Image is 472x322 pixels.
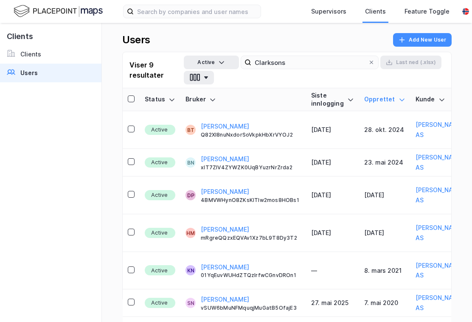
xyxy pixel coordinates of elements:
td: [DATE] [306,111,359,149]
div: Siste innlogging [311,92,354,107]
td: 23. mai 2024 [359,149,410,176]
div: KN [187,265,194,275]
div: BN [187,157,194,168]
img: logo.f888ab2527a4732fd821a326f86c7f29.svg [14,4,103,19]
button: [PERSON_NAME] [201,224,249,235]
div: Kontrollprogram for chat [430,281,472,322]
button: Active [184,56,239,69]
div: Opprettet [364,95,405,104]
td: — [306,252,359,290]
td: 27. mai 2025 [306,289,359,317]
div: Bruker [185,95,301,104]
div: vSUW6bMuNFMquqjMuGatB5OfajE3 [201,305,301,311]
td: [DATE] [306,176,359,214]
button: [PERSON_NAME] [201,262,249,272]
td: 7. mai 2020 [359,289,410,317]
div: Users [20,68,38,78]
div: Clients [20,49,41,59]
button: [PERSON_NAME] [201,121,249,132]
div: 01YqEuvWUHdZTQzIrfwCGnvDROn1 [201,272,301,279]
td: [DATE] [306,149,359,176]
div: Feature Toggle [405,6,450,17]
div: SN [187,298,194,308]
div: Clients [365,6,386,17]
button: [PERSON_NAME] [201,294,249,305]
div: HM [186,228,195,238]
div: Status [145,95,175,104]
iframe: Chat Widget [430,281,472,322]
td: 28. okt. 2024 [359,111,410,149]
button: Add New User [393,33,452,47]
button: [PERSON_NAME] [201,154,249,164]
td: 8. mars 2021 [359,252,410,290]
td: [DATE] [359,214,410,252]
input: Search by companies and user names [134,5,261,18]
div: Supervisors [311,6,346,17]
button: [PERSON_NAME] [201,187,249,197]
div: BT [187,125,194,135]
div: 4BMVWHynO8ZKsKlTIw2mos8HOBs1 [201,197,301,204]
div: DP [187,190,194,200]
div: Viser 9 resultater [129,60,184,80]
input: Search user by name, email or client [251,56,368,69]
div: xIT7ZlV4ZYWZK0UqBYuzrNrZrda2 [201,164,301,171]
td: [DATE] [306,214,359,252]
div: Q82XI8nuNxdorSoVkpkHbXrVYOJ2 [201,132,301,138]
div: Users [122,33,150,47]
div: mRgreQQzxEQVAv1Xz7bL9T8Dy3T2 [201,235,301,241]
td: [DATE] [359,176,410,214]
